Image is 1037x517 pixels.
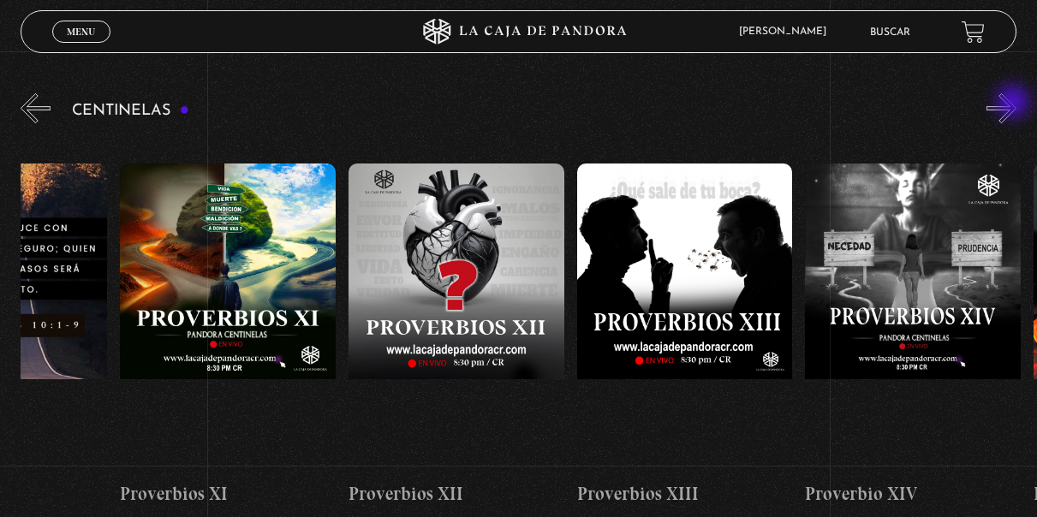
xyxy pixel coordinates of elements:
a: View your shopping cart [962,21,985,44]
h4: Proverbios XII [349,480,564,508]
h4: Proverbios XIII [577,480,793,508]
a: Buscar [870,27,910,38]
button: Previous [21,93,51,123]
h3: Centinelas [72,103,189,119]
span: Cerrar [61,41,101,53]
span: Menu [67,27,95,37]
h4: Proverbios XI [120,480,336,508]
h4: Proverbio XIV [805,480,1021,508]
span: [PERSON_NAME] [730,27,843,37]
button: Next [986,93,1016,123]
